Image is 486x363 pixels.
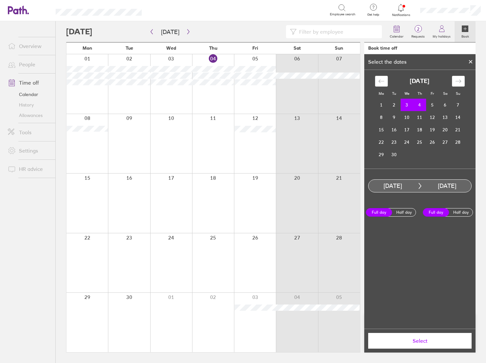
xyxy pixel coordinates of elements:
small: Tu [392,91,396,96]
label: Calendar [386,33,407,39]
span: Mon [82,45,92,51]
div: [DATE] [423,183,471,190]
div: Book time off [368,45,397,51]
span: Employee search [330,12,355,16]
span: Wed [166,45,176,51]
a: HR advice [3,162,55,175]
span: 2 [407,26,429,32]
label: Half day [448,208,474,216]
div: Select the dates [364,59,410,65]
td: Choose Wednesday, September 10, 2025 as your check-in date. It’s available. [401,111,413,124]
span: Thu [209,45,217,51]
a: Notifications [390,3,412,17]
small: Sa [443,91,447,96]
td: Choose Wednesday, September 24, 2025 as your check-in date. It’s available. [401,136,413,148]
label: Full day [366,208,392,217]
a: Settings [3,144,55,157]
td: Choose Tuesday, September 2, 2025 as your check-in date. It’s available. [388,99,401,111]
td: Choose Monday, September 15, 2025 as your check-in date. It’s available. [375,124,388,136]
span: Fri [252,45,258,51]
td: Choose Tuesday, September 30, 2025 as your check-in date. It’s available. [388,148,401,161]
label: Full day [423,208,449,217]
td: Choose Monday, September 29, 2025 as your check-in date. It’s available. [375,148,388,161]
small: Mo [379,91,384,96]
span: Sun [335,45,343,51]
td: Choose Thursday, September 11, 2025 as your check-in date. It’s available. [413,111,426,124]
td: Choose Sunday, September 28, 2025 as your check-in date. It’s available. [452,136,464,148]
td: Choose Sunday, September 14, 2025 as your check-in date. It’s available. [452,111,464,124]
a: People [3,58,55,71]
label: My holidays [429,33,455,39]
td: Choose Friday, September 19, 2025 as your check-in date. It’s available. [426,124,439,136]
a: Book [455,21,476,42]
a: My holidays [429,21,455,42]
a: History [3,100,55,110]
div: Search [159,7,176,13]
label: Requests [407,33,429,39]
small: We [405,91,409,96]
td: Choose Thursday, September 25, 2025 as your check-in date. It’s available. [413,136,426,148]
a: Tools [3,126,55,139]
div: Move backward to switch to the previous month. [375,76,388,87]
td: Choose Sunday, September 7, 2025 as your check-in date. It’s available. [452,99,464,111]
td: Choose Saturday, September 27, 2025 as your check-in date. It’s available. [439,136,452,148]
td: Choose Sunday, September 21, 2025 as your check-in date. It’s available. [452,124,464,136]
td: Choose Tuesday, September 23, 2025 as your check-in date. It’s available. [388,136,401,148]
small: Su [456,91,460,96]
strong: [DATE] [410,78,429,85]
a: Calendar [3,89,55,100]
td: Choose Friday, September 26, 2025 as your check-in date. It’s available. [426,136,439,148]
td: Choose Saturday, September 13, 2025 as your check-in date. It’s available. [439,111,452,124]
td: Choose Tuesday, September 9, 2025 as your check-in date. It’s available. [388,111,401,124]
td: Choose Saturday, September 20, 2025 as your check-in date. It’s available. [439,124,452,136]
div: [DATE] [369,183,417,190]
small: Th [418,91,422,96]
label: Book [458,33,473,39]
div: Calendar [368,70,472,169]
span: Sat [294,45,301,51]
td: Choose Saturday, September 6, 2025 as your check-in date. It’s available. [439,99,452,111]
td: Choose Monday, September 1, 2025 as your check-in date. It’s available. [375,99,388,111]
td: Choose Friday, September 5, 2025 as your check-in date. It’s available. [426,99,439,111]
div: Move forward to switch to the next month. [452,76,465,87]
td: Selected as end date. Thursday, September 4, 2025 [413,99,426,111]
span: Get help [363,13,384,17]
input: Filter by employee [297,25,378,38]
td: Choose Monday, September 8, 2025 as your check-in date. It’s available. [375,111,388,124]
td: Selected as start date. Wednesday, September 3, 2025 [401,99,413,111]
td: Choose Thursday, September 18, 2025 as your check-in date. It’s available. [413,124,426,136]
a: 2Requests [407,21,429,42]
span: Tue [126,45,133,51]
span: Notifications [390,13,412,17]
button: Select [368,333,472,349]
td: Choose Friday, September 12, 2025 as your check-in date. It’s available. [426,111,439,124]
button: [DATE] [156,26,185,37]
small: Fr [431,91,434,96]
a: Calendar [386,21,407,42]
td: Choose Wednesday, September 17, 2025 as your check-in date. It’s available. [401,124,413,136]
td: Choose Monday, September 22, 2025 as your check-in date. It’s available. [375,136,388,148]
span: Select [373,338,467,344]
a: Allowances [3,110,55,121]
a: Overview [3,40,55,53]
label: Half day [391,208,417,216]
td: Choose Tuesday, September 16, 2025 as your check-in date. It’s available. [388,124,401,136]
a: Time off [3,76,55,89]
